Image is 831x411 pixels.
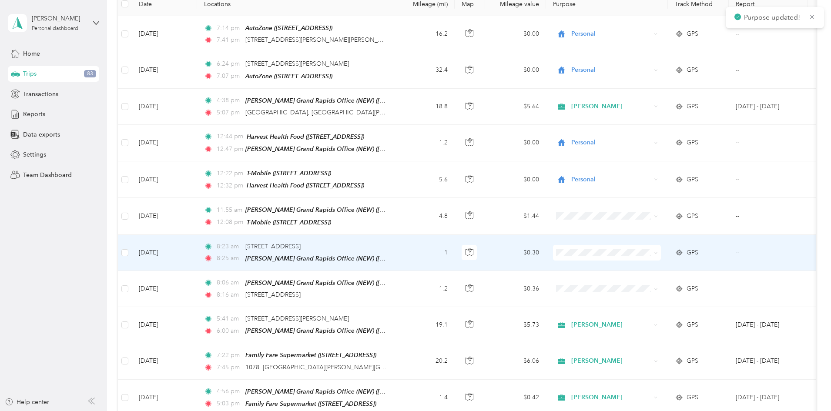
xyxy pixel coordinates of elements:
[687,102,698,111] span: GPS
[132,271,197,307] td: [DATE]
[23,130,60,139] span: Data exports
[132,198,197,234] td: [DATE]
[132,343,197,379] td: [DATE]
[32,26,78,31] div: Personal dashboard
[245,24,332,31] span: AutoZone ([STREET_ADDRESS])
[217,363,241,372] span: 7:45 pm
[23,150,46,159] span: Settings
[23,110,45,119] span: Reports
[245,327,434,334] span: [PERSON_NAME] Grand Rapids Office (NEW) ([STREET_ADDRESS])
[217,290,241,300] span: 8:16 am
[485,198,546,234] td: $1.44
[245,279,434,287] span: [PERSON_NAME] Grand Rapids Office (NEW) ([STREET_ADDRESS])
[744,12,802,23] p: Purpose updated!
[217,242,241,251] span: 8:23 am
[485,52,546,88] td: $0.00
[217,254,241,263] span: 8:25 am
[485,125,546,161] td: $0.00
[485,89,546,125] td: $5.64
[485,161,546,198] td: $0.00
[729,235,808,271] td: --
[247,133,364,140] span: Harvest Health Food ([STREET_ADDRESS])
[217,59,241,69] span: 6:24 pm
[247,182,364,189] span: Harvest Health Food ([STREET_ADDRESS])
[247,170,331,177] span: T-Mobile ([STREET_ADDRESS])
[217,326,241,336] span: 6:00 am
[217,278,241,287] span: 8:06 am
[23,170,72,180] span: Team Dashboard
[729,343,808,379] td: Aug 16 - 31, 2025
[397,198,455,234] td: 4.8
[132,161,197,198] td: [DATE]
[217,96,241,105] span: 4:38 pm
[245,73,332,80] span: AutoZone ([STREET_ADDRESS])
[687,138,698,147] span: GPS
[729,16,808,52] td: --
[687,356,698,366] span: GPS
[217,108,241,117] span: 5:07 pm
[687,65,698,75] span: GPS
[132,307,197,343] td: [DATE]
[217,314,241,324] span: 5:41 am
[397,307,455,343] td: 19.1
[245,145,434,153] span: [PERSON_NAME] Grand Rapids Office (NEW) ([STREET_ADDRESS])
[397,52,455,88] td: 32.4
[5,398,49,407] div: Help center
[217,71,241,81] span: 7:07 pm
[729,161,808,198] td: --
[729,307,808,343] td: Aug 16 - 31, 2025
[217,144,241,154] span: 12:47 pm
[84,70,96,78] span: 83
[217,205,241,215] span: 11:55 am
[571,138,651,147] span: Personal
[217,23,241,33] span: 7:14 pm
[32,14,86,23] div: [PERSON_NAME]
[687,320,698,330] span: GPS
[217,217,243,227] span: 12:08 pm
[247,219,331,226] span: T-Mobile ([STREET_ADDRESS])
[217,169,243,178] span: 12:22 pm
[132,235,197,271] td: [DATE]
[397,89,455,125] td: 18.8
[485,307,546,343] td: $5.73
[485,343,546,379] td: $6.06
[245,364,534,371] span: 1078, [GEOGRAPHIC_DATA][PERSON_NAME][GEOGRAPHIC_DATA][US_STATE], [GEOGRAPHIC_DATA]
[729,271,808,307] td: --
[23,90,58,99] span: Transactions
[571,102,651,111] span: [PERSON_NAME]
[132,125,197,161] td: [DATE]
[729,52,808,88] td: --
[571,320,651,330] span: [PERSON_NAME]
[397,343,455,379] td: 20.2
[217,181,243,190] span: 12:32 pm
[397,235,455,271] td: 1
[245,60,349,67] span: [STREET_ADDRESS][PERSON_NAME]
[245,255,434,262] span: [PERSON_NAME] Grand Rapids Office (NEW) ([STREET_ADDRESS])
[132,52,197,88] td: [DATE]
[23,69,37,78] span: Trips
[217,132,243,141] span: 12:44 pm
[245,36,397,43] span: [STREET_ADDRESS][PERSON_NAME][PERSON_NAME]
[571,393,651,402] span: [PERSON_NAME]
[23,49,40,58] span: Home
[571,356,651,366] span: [PERSON_NAME]
[245,291,301,298] span: [STREET_ADDRESS]
[397,161,455,198] td: 5.6
[397,125,455,161] td: 1.2
[245,243,301,250] span: [STREET_ADDRESS]
[245,109,551,116] span: [GEOGRAPHIC_DATA], [GEOGRAPHIC_DATA][PERSON_NAME][GEOGRAPHIC_DATA], [GEOGRAPHIC_DATA]
[132,89,197,125] td: [DATE]
[217,387,241,396] span: 4:56 pm
[687,211,698,221] span: GPS
[485,271,546,307] td: $0.36
[132,16,197,52] td: [DATE]
[485,235,546,271] td: $0.30
[245,315,349,322] span: [STREET_ADDRESS][PERSON_NAME]
[782,362,831,411] iframe: Everlance-gr Chat Button Frame
[687,393,698,402] span: GPS
[729,125,808,161] td: --
[245,206,434,214] span: [PERSON_NAME] Grand Rapids Office (NEW) ([STREET_ADDRESS])
[397,271,455,307] td: 1.2
[571,29,651,39] span: Personal
[217,351,241,360] span: 7:22 pm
